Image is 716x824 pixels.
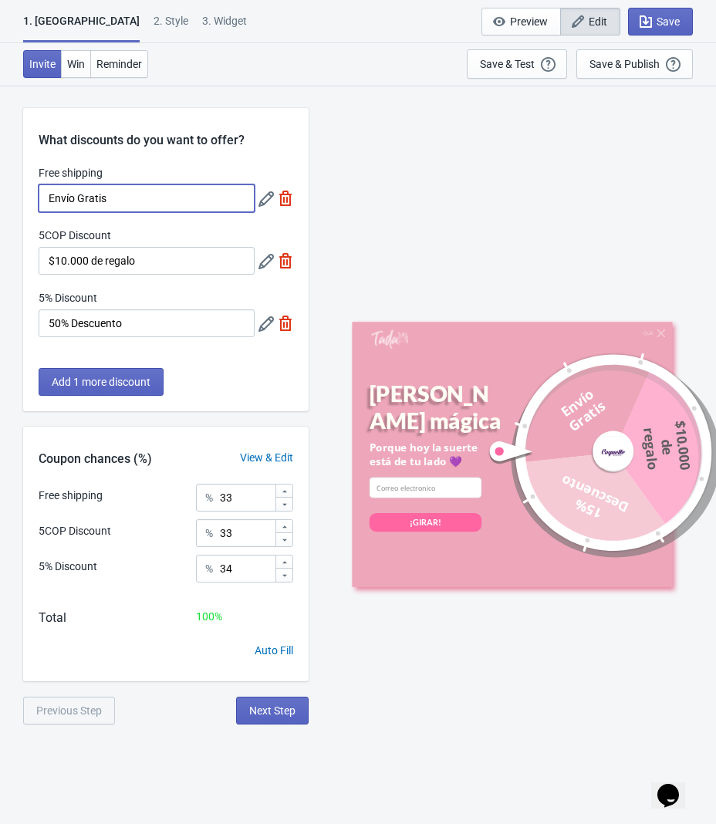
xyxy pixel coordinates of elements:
[370,380,504,434] div: [PERSON_NAME] mágica
[219,555,275,583] input: Chance
[225,450,309,466] div: View & Edit
[255,643,293,659] div: Auto Fill
[219,519,275,547] input: Chance
[643,330,653,336] div: Quit
[90,50,148,78] button: Reminder
[39,228,111,243] label: 5COP Discount
[480,58,535,70] div: Save & Test
[278,316,293,331] img: delete.svg
[39,290,97,306] label: 5% Discount
[23,450,167,468] div: Coupon chances (%)
[236,697,309,724] button: Next Step
[370,441,481,469] div: Porque hoy la suerte está de tu lado 💜
[481,8,561,35] button: Preview
[589,15,607,28] span: Edit
[39,368,164,396] button: Add 1 more discount
[278,191,293,206] img: delete.svg
[510,15,548,28] span: Preview
[249,704,296,717] span: Next Step
[23,108,309,150] div: What discounts do you want to offer?
[29,58,56,70] span: Invite
[467,49,567,79] button: Save & Test
[39,488,103,504] div: Free shipping
[96,58,142,70] span: Reminder
[52,376,150,388] span: Add 1 more discount
[205,488,213,507] div: %
[196,610,222,623] span: 100 %
[657,15,680,28] span: Save
[410,516,441,528] div: ¡GIRAR!
[23,50,62,78] button: Invite
[628,8,693,35] button: Save
[219,484,275,512] input: Chance
[651,762,701,809] iframe: chat widget
[278,253,293,268] img: delete.svg
[371,329,408,349] img: Tada Shopify App - Exit Intent, Spin to Win Popups, Newsletter Discount Gift Game
[39,609,66,627] div: Total
[23,13,140,42] div: 1. [GEOGRAPHIC_DATA]
[589,58,660,70] div: Save & Publish
[39,559,97,575] div: 5% Discount
[370,477,481,498] input: Correo electronico
[202,13,247,40] div: 3. Widget
[560,8,620,35] button: Edit
[576,49,693,79] button: Save & Publish
[205,524,213,542] div: %
[39,165,103,181] label: Free shipping
[61,50,91,78] button: Win
[205,559,213,578] div: %
[67,58,85,70] span: Win
[39,523,111,539] div: 5COP Discount
[154,13,188,40] div: 2 . Style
